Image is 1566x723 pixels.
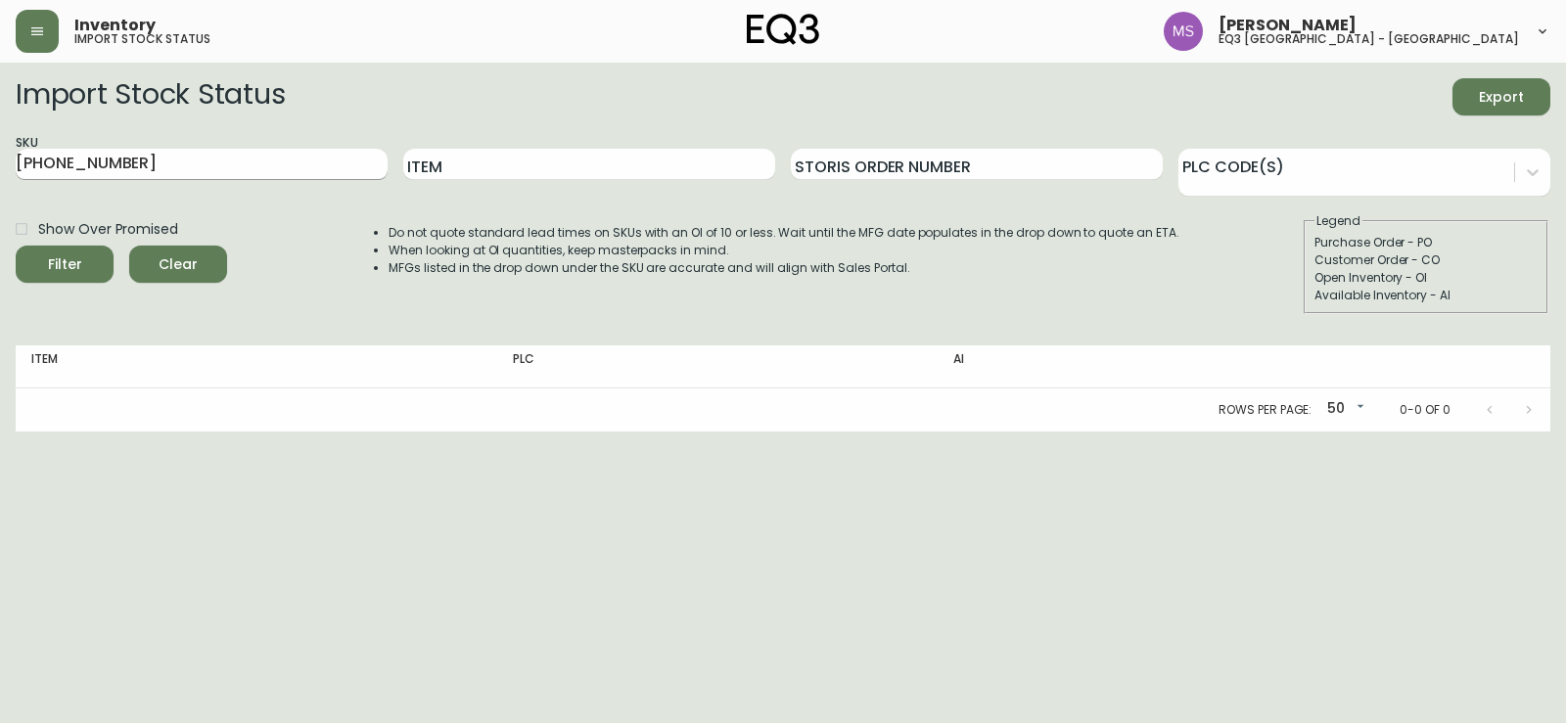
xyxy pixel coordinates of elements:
[1219,401,1312,419] p: Rows per page:
[38,219,178,240] span: Show Over Promised
[16,78,285,115] h2: Import Stock Status
[1314,287,1538,304] div: Available Inventory - AI
[1314,234,1538,251] div: Purchase Order - PO
[389,259,1179,277] li: MFGs listed in the drop down under the SKU are accurate and will align with Sales Portal.
[1314,251,1538,269] div: Customer Order - CO
[1219,18,1357,33] span: [PERSON_NAME]
[1452,78,1550,115] button: Export
[1164,12,1203,51] img: 1b6e43211f6f3cc0b0729c9049b8e7af
[1314,269,1538,287] div: Open Inventory - OI
[497,345,938,388] th: PLC
[16,246,114,283] button: Filter
[74,33,210,45] h5: import stock status
[938,345,1289,388] th: AI
[129,246,227,283] button: Clear
[389,224,1179,242] li: Do not quote standard lead times on SKUs with an OI of 10 or less. Wait until the MFG date popula...
[1219,33,1519,45] h5: eq3 [GEOGRAPHIC_DATA] - [GEOGRAPHIC_DATA]
[74,18,156,33] span: Inventory
[1314,212,1362,230] legend: Legend
[1468,85,1535,110] span: Export
[747,14,819,45] img: logo
[389,242,1179,259] li: When looking at OI quantities, keep masterpacks in mind.
[1319,393,1368,426] div: 50
[16,345,497,388] th: Item
[145,252,211,277] span: Clear
[48,252,82,277] div: Filter
[1400,401,1451,419] p: 0-0 of 0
